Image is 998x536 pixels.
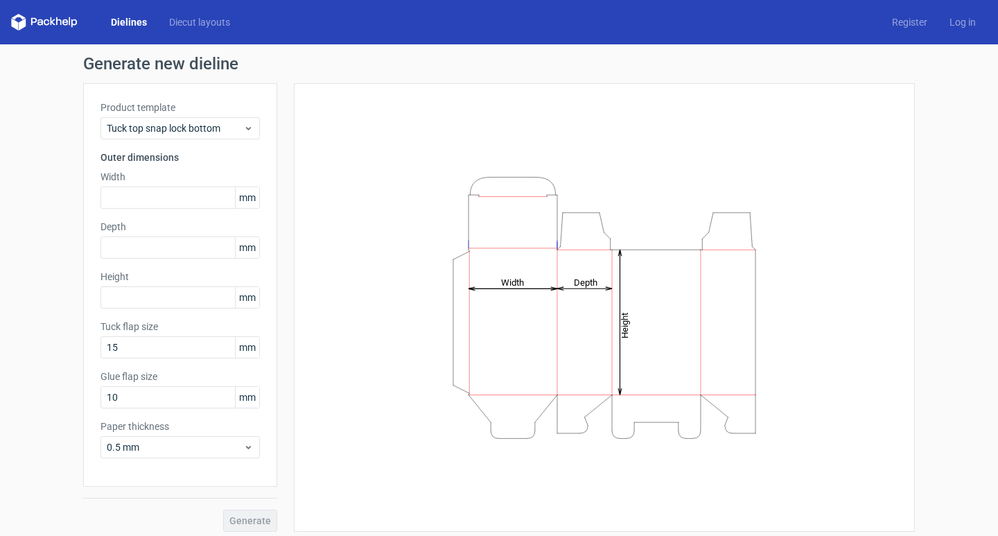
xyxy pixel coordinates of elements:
label: Tuck flap size [100,320,260,334]
span: mm [235,187,259,208]
label: Paper thickness [100,420,260,433]
span: mm [235,337,259,358]
label: Glue flap size [100,370,260,383]
label: Product template [100,101,260,114]
span: mm [235,237,259,258]
h1: Generate new dieline [83,55,915,72]
a: Diecut layouts [158,15,241,29]
tspan: Height [620,312,630,338]
span: Tuck top snap lock bottom [107,121,243,135]
label: Height [100,270,260,284]
span: mm [235,287,259,308]
h3: Outer dimensions [100,150,260,164]
label: Depth [100,220,260,234]
span: 0.5 mm [107,440,243,454]
a: Dielines [100,15,158,29]
tspan: Depth [574,277,597,287]
tspan: Width [501,277,524,287]
a: Log in [938,15,987,29]
label: Width [100,170,260,184]
a: Register [881,15,938,29]
span: mm [235,387,259,408]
